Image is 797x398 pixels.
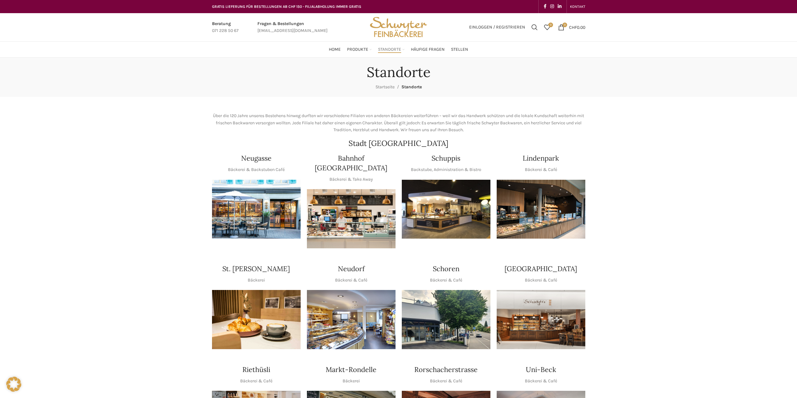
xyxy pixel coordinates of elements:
p: Bäckerei & Café [525,277,557,284]
span: Standorte [378,47,401,53]
h4: St. [PERSON_NAME] [222,264,290,274]
a: Home [329,43,341,56]
h4: Rorschacherstrasse [414,365,478,375]
span: 0 [548,23,553,27]
h4: Bahnhof [GEOGRAPHIC_DATA] [307,153,396,173]
span: Stellen [451,47,468,53]
h2: Stadt [GEOGRAPHIC_DATA] [212,140,585,147]
p: Bäckerei & Café [525,378,557,385]
a: Einloggen / Registrieren [466,21,528,34]
p: Bäckerei & Café [430,378,462,385]
h4: Schoren [433,264,459,274]
h4: [GEOGRAPHIC_DATA] [505,264,577,274]
p: Bäckerei & Café [525,166,557,173]
div: 1 / 1 [497,290,585,349]
img: Schwyter-1800x900 [497,290,585,349]
img: Neudorf_1 [307,290,396,349]
a: Linkedin social link [556,2,563,11]
div: 1 / 1 [402,290,490,349]
div: 1 / 1 [212,290,301,349]
a: Infobox link [257,20,328,34]
div: 1 / 1 [212,180,301,239]
h4: Schuppis [432,153,460,163]
span: 0 [562,23,567,27]
p: Bäckerei [343,378,360,385]
div: Meine Wunschliste [541,21,553,34]
span: Produkte [347,47,368,53]
h1: Standorte [367,64,431,80]
h4: Neugasse [241,153,272,163]
div: 1 / 1 [307,290,396,349]
a: Infobox link [212,20,239,34]
p: Bäckerei & Café [335,277,367,284]
p: Bäckerei & Café [240,378,272,385]
div: 1 / 1 [307,189,396,248]
img: 017-e1571925257345 [497,180,585,239]
div: 1 / 1 [497,180,585,239]
div: 1 / 1 [402,180,490,239]
span: GRATIS LIEFERUNG FÜR BESTELLUNGEN AB CHF 150 - FILIALABHOLUNG IMMER GRATIS [212,4,361,9]
h4: Neudorf [338,264,365,274]
a: 0 [541,21,553,34]
a: Produkte [347,43,372,56]
p: Bäckerei & Take Away [329,176,373,183]
img: Neugasse [212,180,301,239]
a: KONTAKT [570,0,585,13]
a: Suchen [528,21,541,34]
span: Standorte [401,84,422,90]
img: Bäckerei Schwyter [368,13,429,41]
a: 0 CHF0.00 [555,21,588,34]
a: Startseite [375,84,395,90]
img: 0842cc03-b884-43c1-a0c9-0889ef9087d6 copy [402,290,490,349]
div: Secondary navigation [567,0,588,13]
a: Stellen [451,43,468,56]
bdi: 0.00 [569,24,585,30]
h4: Markt-Rondelle [326,365,376,375]
span: KONTAKT [570,4,585,9]
span: CHF [569,24,577,30]
span: Häufige Fragen [411,47,445,53]
p: Bäckerei & Café [430,277,462,284]
span: Home [329,47,341,53]
img: 150130-Schwyter-013 [402,180,490,239]
a: Standorte [378,43,405,56]
p: Backstube, Administration & Bistro [411,166,481,173]
img: Bahnhof St. Gallen [307,189,396,248]
a: Instagram social link [548,2,556,11]
div: Main navigation [209,43,588,56]
h4: Uni-Beck [526,365,556,375]
p: Bäckerei & Backstuben Café [228,166,285,173]
a: Häufige Fragen [411,43,445,56]
p: Über die 120 Jahre unseres Bestehens hinweg durften wir verschiedene Filialen von anderen Bäckere... [212,112,585,133]
h4: Lindenpark [523,153,559,163]
a: Facebook social link [542,2,548,11]
img: schwyter-23 [212,290,301,349]
a: Site logo [368,24,429,29]
span: Einloggen / Registrieren [469,25,525,29]
p: Bäckerei [248,277,265,284]
h4: Riethüsli [242,365,270,375]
